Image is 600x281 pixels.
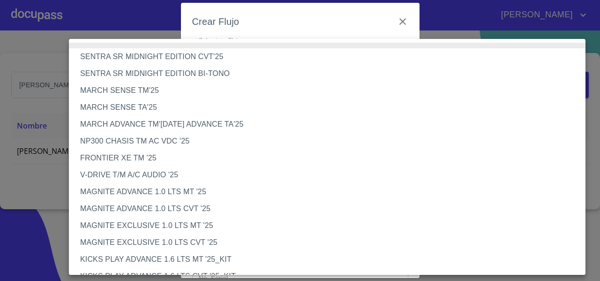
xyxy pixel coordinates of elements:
[69,65,592,82] li: SENTRA SR MIDNIGHT EDITION BI-TONO
[69,150,592,167] li: FRONTIER XE TM '25
[69,217,592,234] li: MAGNITE EXCLUSIVE 1.0 LTS MT '25
[69,133,592,150] li: NP300 CHASIS TM AC VDC '25
[69,183,592,200] li: MAGNITE ADVANCE 1.0 LTS MT '25
[69,116,592,133] li: MARCH ADVANCE TM'[DATE] ADVANCE TA'25
[69,234,592,251] li: MAGNITE EXCLUSIVE 1.0 LTS CVT '25
[69,251,592,268] li: KICKS PLAY ADVANCE 1.6 LTS MT '25_KIT
[69,200,592,217] li: MAGNITE ADVANCE 1.0 LTS CVT '25
[69,82,592,99] li: MARCH SENSE TM'25
[69,99,592,116] li: MARCH SENSE TA'25
[69,167,592,183] li: V-DRIVE T/M A/C AUDIO '25
[69,48,592,65] li: SENTRA SR MIDNIGHT EDITION CVT'25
